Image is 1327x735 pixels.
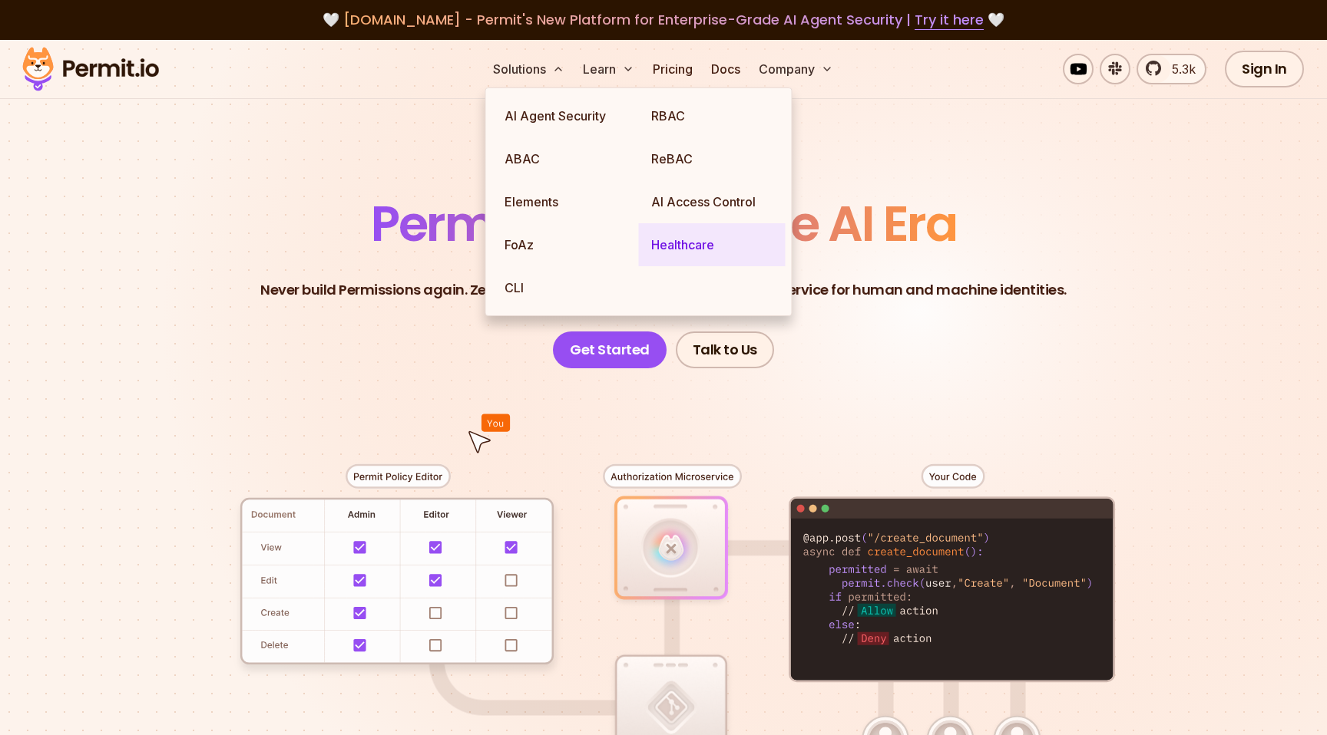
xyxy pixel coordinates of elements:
a: FoAz [492,223,639,266]
span: 5.3k [1163,60,1196,78]
a: CLI [492,266,639,309]
img: Permit logo [15,43,166,95]
a: Talk to Us [676,331,774,368]
a: 5.3k [1137,54,1206,84]
a: Elements [492,180,639,223]
button: Company [753,54,839,84]
a: Try it here [915,10,984,30]
a: Docs [705,54,746,84]
a: ABAC [492,137,639,180]
a: AI Access Control [639,180,786,223]
a: AI Agent Security [492,94,639,137]
p: Never build Permissions again. Zero-latency fine-grained authorization as a service for human and... [260,279,1067,301]
a: ReBAC [639,137,786,180]
div: 🤍 🤍 [37,9,1290,31]
button: Solutions [487,54,571,84]
span: Permissions for The AI Era [371,190,956,258]
span: [DOMAIN_NAME] - Permit's New Platform for Enterprise-Grade AI Agent Security | [343,10,984,29]
a: Get Started [553,331,667,368]
a: RBAC [639,94,786,137]
a: Pricing [647,54,699,84]
a: Healthcare [639,223,786,266]
a: Sign In [1225,51,1304,87]
button: Learn [577,54,640,84]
